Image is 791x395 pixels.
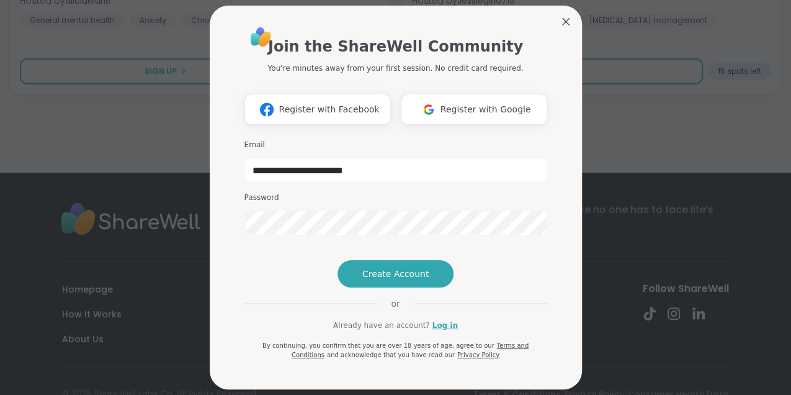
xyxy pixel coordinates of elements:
span: and acknowledge that you have read our [327,352,455,358]
p: You're minutes away from your first session. No credit card required. [268,63,524,74]
img: ShareWell Logomark [255,98,279,121]
a: Terms and Conditions [292,342,529,358]
button: Create Account [337,260,454,288]
button: Register with Facebook [244,94,391,125]
a: Log in [432,320,458,331]
span: Register with Facebook [279,103,379,116]
button: Register with Google [401,94,547,125]
img: ShareWell Logomark [417,98,440,121]
img: ShareWell Logo [247,23,275,51]
h3: Email [244,140,547,150]
span: or [376,297,414,310]
span: By continuing, you confirm that you are over 18 years of age, agree to our [262,342,494,349]
span: Create Account [362,268,429,280]
h3: Password [244,193,547,203]
h1: Join the ShareWell Community [268,35,523,58]
span: Register with Google [440,103,531,116]
span: Already have an account? [333,320,430,331]
a: Privacy Policy [457,352,499,358]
